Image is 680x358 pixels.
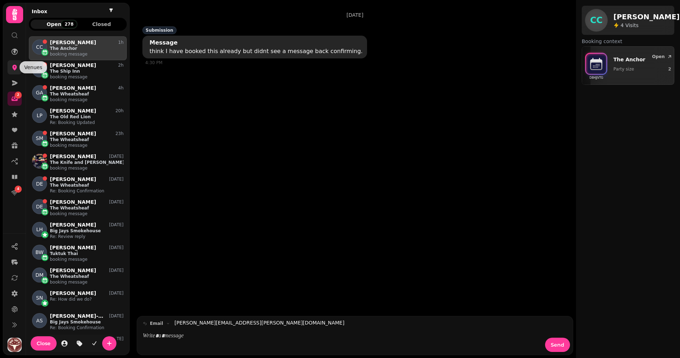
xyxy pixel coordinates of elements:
p: The Wheatsheaf [50,182,124,188]
p: [PERSON_NAME] [50,268,96,274]
button: Open [649,52,675,61]
button: Closed [78,20,125,29]
p: Re: How did we do? [50,296,124,302]
p: 2 [668,66,671,72]
p: [PERSON_NAME] [50,62,96,68]
div: think I have booked this already but didnt see a message back confirming. [150,47,363,56]
p: The Wheatsheaf [50,91,124,97]
p: [PERSON_NAME] [50,199,96,205]
p: booking message [50,279,124,285]
p: Re: Booking Updated [50,120,124,125]
p: Big Jays Smokehouse [50,228,124,234]
p: booking message [50,74,124,80]
label: Booking context [582,38,674,45]
p: [PERSON_NAME] [50,245,96,251]
span: BW [36,249,44,256]
p: The Ship Inn [50,68,124,74]
span: CC [590,16,602,25]
span: 4 [17,187,19,192]
p: [PERSON_NAME] [50,290,96,296]
span: LH [36,226,43,233]
p: [DATE] [109,313,124,319]
button: Close [31,336,57,351]
button: tag-thread [72,336,87,351]
p: [PERSON_NAME] [50,222,96,228]
p: [DATE] [109,245,124,250]
button: is-read [87,336,101,351]
p: [DATE] [109,268,124,273]
span: DE [36,180,43,187]
p: The Wheatsheaf [50,205,124,211]
p: [PERSON_NAME] [50,40,96,46]
span: 4 [621,22,625,28]
p: The Wheatsheaf [50,274,124,279]
p: [PERSON_NAME] [50,108,96,114]
p: [PERSON_NAME]-May [PERSON_NAME] [50,313,105,319]
div: grid [29,36,127,352]
a: [PERSON_NAME][EMAIL_ADDRESS][PERSON_NAME][DOMAIN_NAME] [174,319,344,327]
a: 2 [7,92,22,106]
h2: [PERSON_NAME] [613,12,680,22]
div: Submission [142,26,177,34]
p: booking message [50,256,124,262]
span: SM [36,135,43,142]
p: The Wheatsheaf [50,137,124,142]
div: bookings-iconD8HJJVTGThe AnchorParty size2Open [585,50,671,82]
p: booking message [50,51,124,57]
img: Dan Bishop [32,154,47,168]
p: [PERSON_NAME] [50,131,96,137]
span: 2 [17,93,19,98]
div: Venues [20,61,47,73]
p: [PERSON_NAME] [50,154,96,160]
button: Send [545,338,570,352]
a: 4 [7,186,22,200]
p: booking message [50,165,124,171]
p: booking message [50,211,124,217]
p: The Knife and [PERSON_NAME] [50,160,124,165]
img: User avatar [7,338,22,352]
p: The Anchor [613,56,654,63]
span: AS [36,317,43,324]
span: Open [652,55,665,59]
button: filter [107,6,115,15]
p: Tuktuk Thai [50,251,124,256]
span: SN [36,294,43,301]
img: bookings-icon [585,50,608,80]
h2: Inbox [32,8,47,15]
span: Close [37,341,51,346]
p: [DATE] [109,154,124,159]
button: Open278 [31,20,78,29]
p: Re: Review reply [50,234,124,239]
p: [DATE] [109,176,124,182]
p: D8HJJVTG [590,74,603,82]
p: The Old Red Lion [50,114,124,120]
span: Open [36,22,72,27]
span: GA [36,89,43,96]
span: LP [37,112,42,119]
p: [DATE] [109,199,124,205]
p: [DATE] [346,11,363,19]
p: Big Jays Smokehouse [50,319,124,325]
span: Closed [84,22,120,27]
p: [DATE] [109,290,124,296]
button: User avatar [6,338,23,352]
p: 23h [115,131,124,136]
span: DE [36,203,43,210]
button: create-convo [102,336,116,351]
span: DM [36,271,44,279]
div: Message [150,38,178,47]
p: Re: Booking Confirmation [50,325,124,331]
div: 278 [61,20,77,28]
p: 20h [115,108,124,114]
p: Re: Booking Confirmation [50,188,124,194]
p: 4h [118,85,124,91]
p: 2h [118,62,124,68]
span: CC [36,43,43,51]
p: Visits [621,22,639,29]
p: [PERSON_NAME] [50,85,96,91]
p: booking message [50,142,124,148]
div: 4:30 PM [145,60,550,66]
p: booking message [50,97,124,103]
p: 1h [118,40,124,45]
p: Party size [613,66,654,72]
